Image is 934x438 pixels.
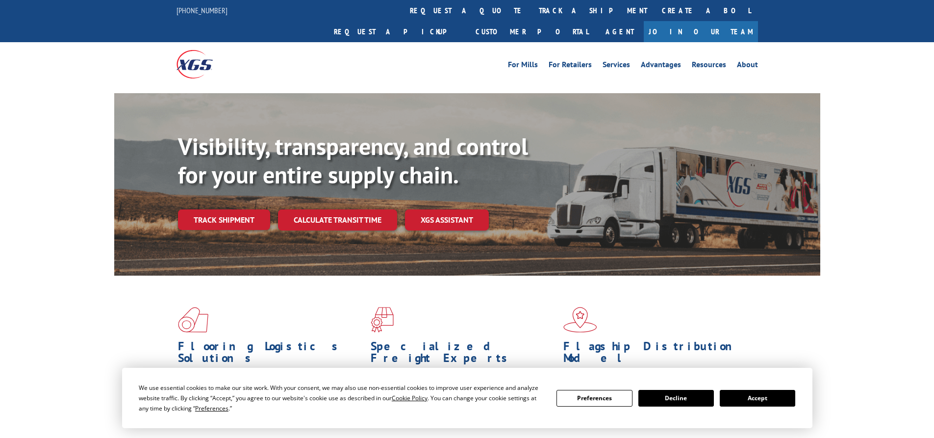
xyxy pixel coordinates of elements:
[549,61,592,72] a: For Retailers
[371,340,556,369] h1: Specialized Freight Experts
[178,340,363,369] h1: Flooring Logistics Solutions
[139,383,545,413] div: We use essential cookies to make our site work. With your consent, we may also use non-essential ...
[644,21,758,42] a: Join Our Team
[556,390,632,407] button: Preferences
[177,5,227,15] a: [PHONE_NUMBER]
[178,131,528,190] b: Visibility, transparency, and control for your entire supply chain.
[596,21,644,42] a: Agent
[327,21,468,42] a: Request a pickup
[178,307,208,333] img: xgs-icon-total-supply-chain-intelligence-red
[371,307,394,333] img: xgs-icon-focused-on-flooring-red
[508,61,538,72] a: For Mills
[405,209,489,231] a: XGS ASSISTANT
[737,61,758,72] a: About
[195,404,228,412] span: Preferences
[278,209,397,231] a: Calculate transit time
[692,61,726,72] a: Resources
[603,61,630,72] a: Services
[638,390,714,407] button: Decline
[392,394,428,402] span: Cookie Policy
[563,340,749,369] h1: Flagship Distribution Model
[468,21,596,42] a: Customer Portal
[641,61,681,72] a: Advantages
[720,390,795,407] button: Accept
[178,209,270,230] a: Track shipment
[122,368,812,428] div: Cookie Consent Prompt
[563,307,597,333] img: xgs-icon-flagship-distribution-model-red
